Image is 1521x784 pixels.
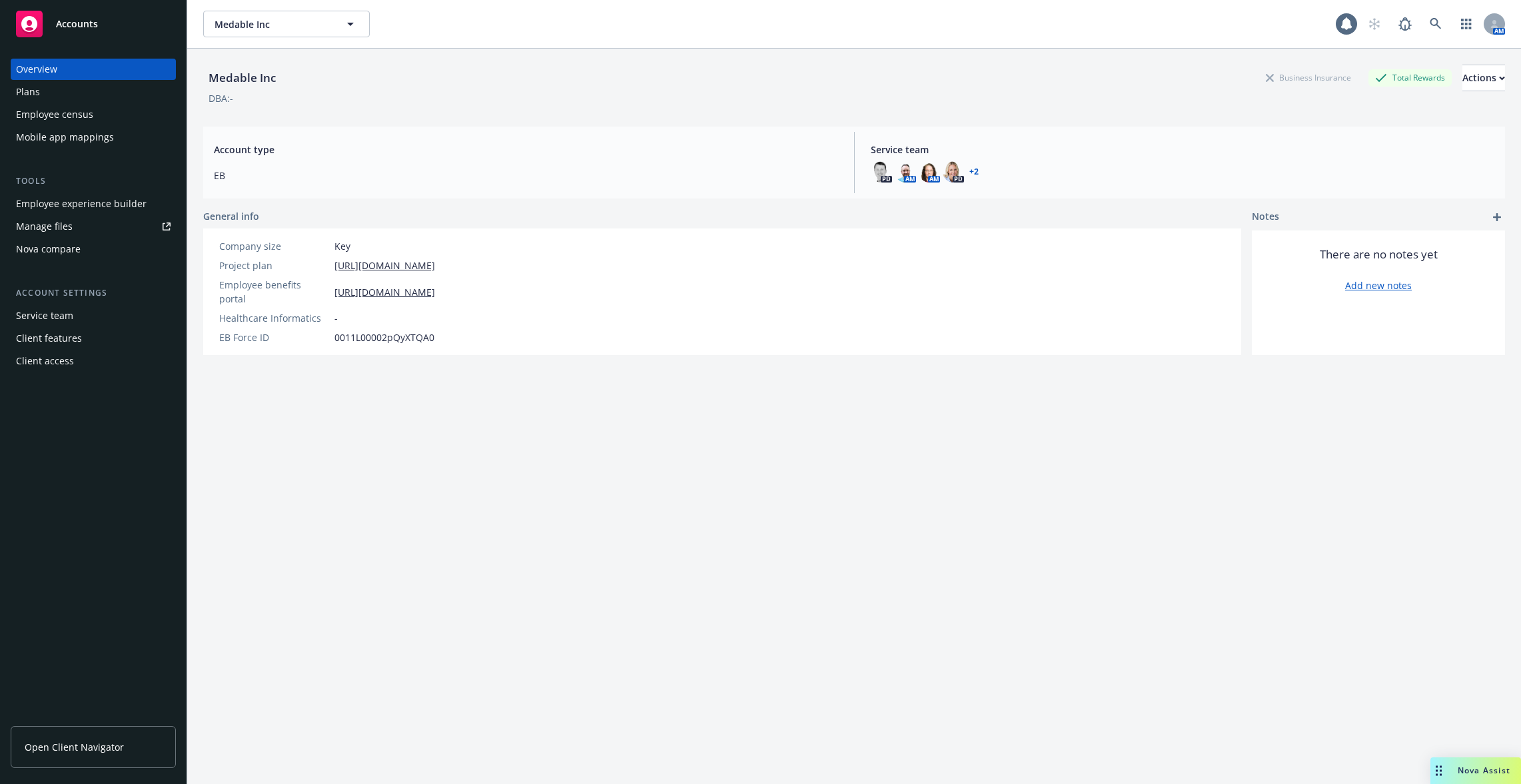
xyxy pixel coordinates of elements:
span: Account type [214,143,838,157]
button: Actions [1462,65,1505,91]
span: Key [334,239,350,253]
a: Nova compare [11,238,176,260]
a: Accounts [11,5,176,43]
a: [URL][DOMAIN_NAME] [334,258,435,272]
div: Healthcare Informatics [219,311,329,325]
a: Employee experience builder [11,193,176,214]
span: Notes [1252,209,1279,225]
span: Nova Assist [1458,765,1510,776]
div: Employee census [16,104,93,125]
div: Company size [219,239,329,253]
div: Service team [16,305,73,326]
a: Search [1422,11,1449,37]
div: Plans [16,81,40,103]
a: Mobile app mappings [11,127,176,148]
img: photo [871,161,892,183]
a: [URL][DOMAIN_NAME] [334,285,435,299]
a: Overview [11,59,176,80]
a: Plans [11,81,176,103]
a: Report a Bug [1392,11,1418,37]
div: EB Force ID [219,330,329,344]
a: Add new notes [1345,278,1412,292]
a: Client features [11,328,176,349]
a: Start snowing [1361,11,1388,37]
div: Overview [16,59,57,80]
a: Employee census [11,104,176,125]
span: Service team [871,143,1495,157]
div: Project plan [219,258,329,272]
div: Nova compare [16,238,81,260]
span: Medable Inc [215,17,330,31]
span: Accounts [56,19,98,29]
a: Manage files [11,216,176,237]
div: Drag to move [1430,757,1447,784]
span: General info [203,209,259,223]
a: Client access [11,350,176,372]
img: photo [895,161,916,183]
button: Nova Assist [1430,757,1521,784]
div: Manage files [16,216,73,237]
div: Account settings [11,286,176,300]
a: +2 [969,168,979,176]
div: Employee benefits portal [219,278,329,306]
a: add [1489,209,1505,225]
div: Mobile app mappings [16,127,114,148]
span: Open Client Navigator [25,740,124,754]
button: Medable Inc [203,11,370,37]
img: photo [919,161,940,183]
span: There are no notes yet [1320,246,1438,262]
img: photo [943,161,964,183]
div: Client access [16,350,74,372]
div: DBA: - [209,91,233,105]
div: Employee experience builder [16,193,147,214]
span: - [334,311,338,325]
div: Tools [11,175,176,188]
div: Total Rewards [1368,69,1452,86]
span: 0011L00002pQyXTQA0 [334,330,434,344]
div: Business Insurance [1259,69,1358,86]
div: Client features [16,328,82,349]
a: Service team [11,305,176,326]
span: EB [214,169,838,183]
div: Medable Inc [203,69,281,87]
a: Switch app [1453,11,1480,37]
